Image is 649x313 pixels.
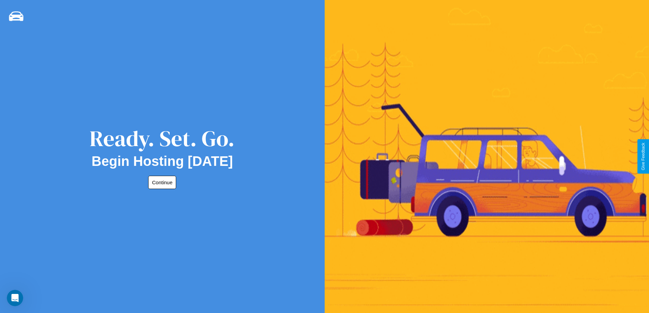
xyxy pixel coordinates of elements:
div: Ready. Set. Go. [90,123,235,154]
button: Continue [148,176,176,189]
h2: Begin Hosting [DATE] [92,154,233,169]
iframe: Intercom live chat [7,290,23,306]
div: Give Feedback [641,143,646,170]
